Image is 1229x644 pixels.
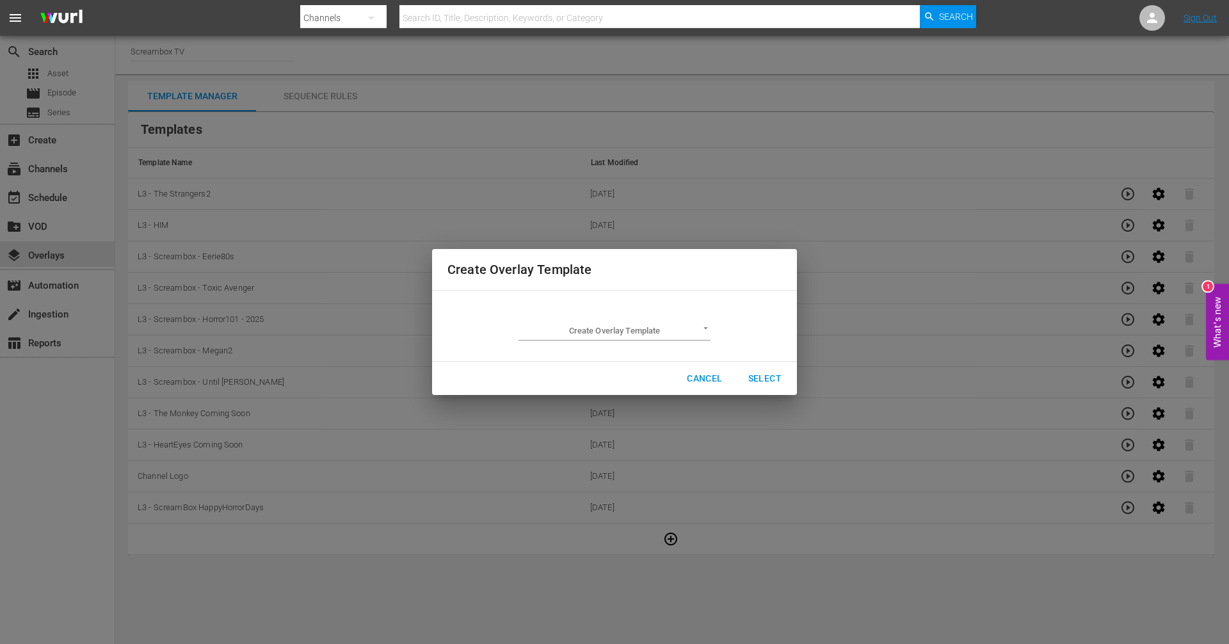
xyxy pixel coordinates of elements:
[447,259,782,280] h2: Create Overlay Template
[8,10,23,26] span: menu
[687,371,722,387] span: Cancel
[677,367,732,390] button: Cancel
[1184,13,1217,23] a: Sign Out
[1203,282,1213,292] div: 1
[31,3,92,33] img: ans4CAIJ8jUAAAAAAAAAAAAAAAAAAAAAAAAgQb4GAAAAAAAAAAAAAAAAAAAAAAAAJMjXAAAAAAAAAAAAAAAAAAAAAAAAgAT5G...
[1206,284,1229,360] button: Open Feedback Widget
[939,5,973,28] span: Search
[518,321,711,341] div: ​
